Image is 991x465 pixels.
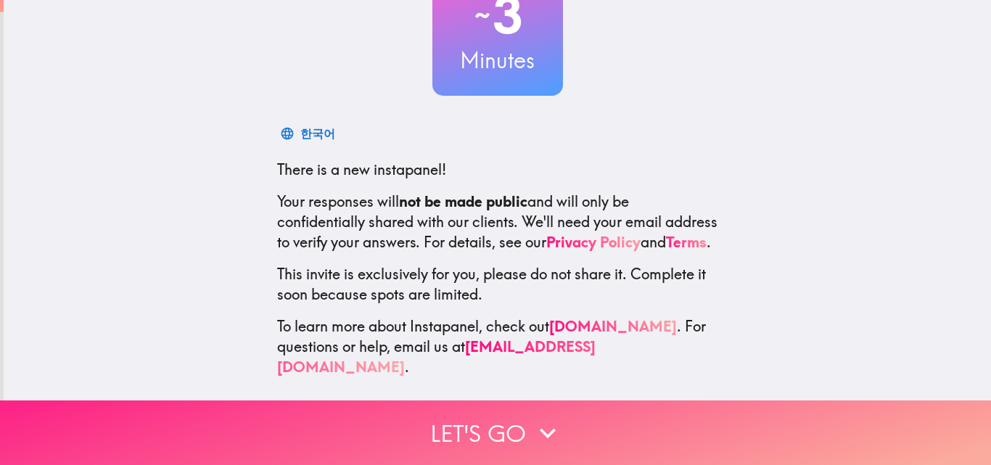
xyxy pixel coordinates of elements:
[546,233,641,251] a: Privacy Policy
[666,233,707,251] a: Terms
[277,192,718,252] p: Your responses will and will only be confidentially shared with our clients. We'll need your emai...
[277,337,596,376] a: [EMAIL_ADDRESS][DOMAIN_NAME]
[277,160,446,178] span: There is a new instapanel!
[432,45,563,75] h3: Minutes
[549,317,677,335] a: [DOMAIN_NAME]
[399,192,527,210] b: not be made public
[277,316,718,377] p: To learn more about Instapanel, check out . For questions or help, email us at .
[277,264,718,305] p: This invite is exclusively for you, please do not share it. Complete it soon because spots are li...
[300,123,335,144] div: 한국어
[277,119,341,148] button: 한국어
